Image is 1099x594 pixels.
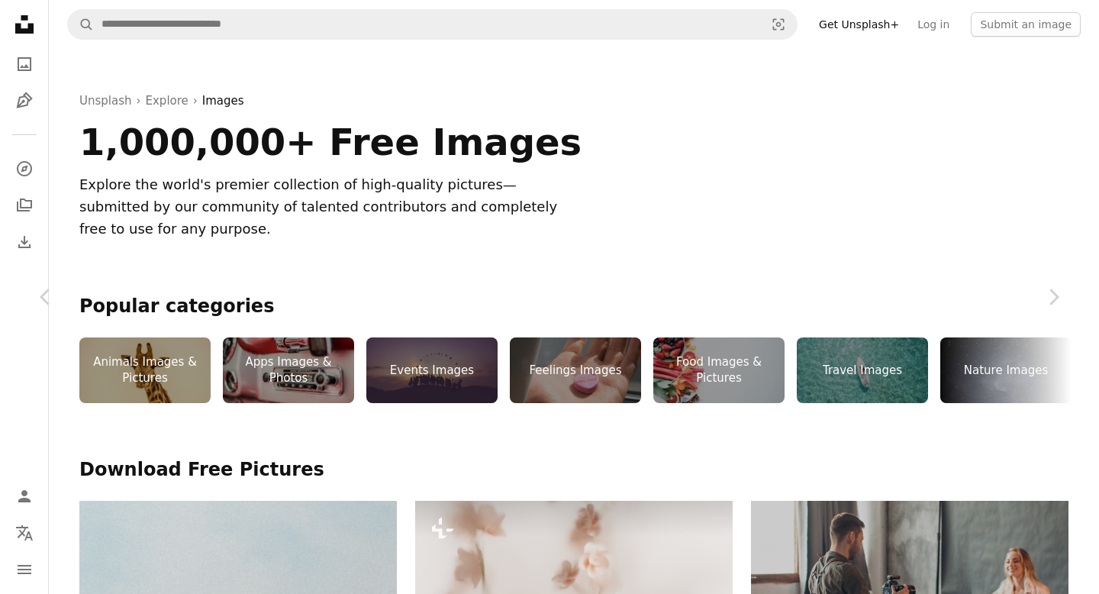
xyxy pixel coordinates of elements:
[79,337,211,403] a: Animals Images & Pictures
[797,337,928,403] a: Travel Images
[510,337,641,403] a: Feelings Images
[9,86,40,116] a: Illustrations
[908,12,959,37] a: Log in
[223,337,354,403] a: Apps Images & Photos
[68,10,94,39] button: Search Unsplash
[79,174,565,240] div: Explore the world's premier collection of high-quality pictures—submitted by our community of tal...
[9,518,40,548] button: Language
[940,337,1072,403] a: Nature Images
[79,92,1068,110] div: › ›
[79,295,1068,319] h2: Popular categories
[146,92,189,110] a: Explore
[202,92,244,110] a: Images
[9,481,40,512] a: Log in / Sign up
[9,554,40,585] button: Menu
[760,10,797,39] button: Visual search
[9,190,40,221] a: Collections
[971,12,1081,37] button: Submit an image
[810,12,908,37] a: Get Unsplash+
[67,9,798,40] form: Find visuals sitewide
[366,337,498,403] a: Events Images
[653,337,785,403] a: Food Images & Pictures
[9,153,40,184] a: Explore
[79,92,132,110] a: Unsplash
[79,122,733,162] h1: 1,000,000+ Free Images
[1007,224,1099,370] a: Next
[9,49,40,79] a: Photos
[79,458,1068,483] h2: Download Free Pictures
